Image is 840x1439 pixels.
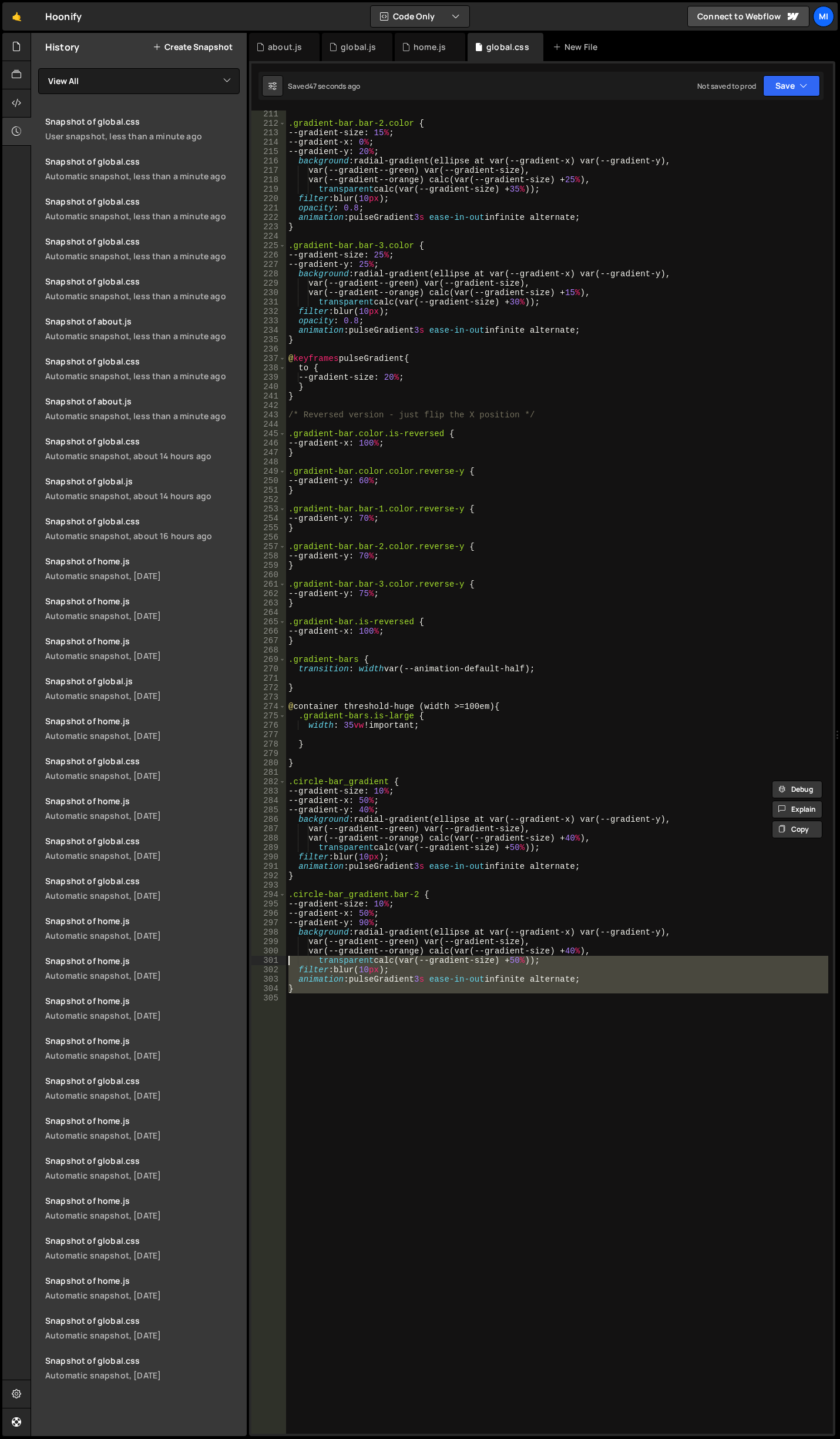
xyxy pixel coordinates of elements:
a: Snapshot of global.css Automatic snapshot, [DATE] [38,868,247,908]
div: 213 [251,128,286,138]
div: Snapshot of global.css [45,1155,240,1166]
div: Automatic snapshot, less than a minute ago [45,410,240,421]
div: Automatic snapshot, [DATE] [45,890,240,901]
div: 283 [251,787,286,796]
a: Snapshot of global.js Automatic snapshot, [DATE] [38,668,247,708]
div: 304 [251,984,286,993]
div: Snapshot of global.css [45,156,240,167]
div: Automatic snapshot, [DATE] [45,610,240,621]
div: 219 [251,185,286,194]
div: Not saved to prod [697,81,756,91]
div: 258 [251,551,286,561]
div: Snapshot of about.js [45,396,240,407]
div: 249 [251,467,286,476]
div: 247 [251,448,286,457]
div: Automatic snapshot, less than a minute ago [45,290,240,302]
div: 295 [251,899,286,909]
a: Snapshot of global.cssAutomatic snapshot, less than a minute ago [38,349,247,389]
div: Snapshot of global.css [45,835,240,846]
div: global.js [341,41,376,53]
a: Snapshot of global.cssAutomatic snapshot, less than a minute ago [38,269,247,309]
div: Snapshot of global.css [45,755,240,767]
div: 259 [251,561,286,570]
div: 273 [251,692,286,702]
div: 245 [251,429,286,439]
button: Create Snapshot [153,42,233,52]
a: Snapshot of global.css Automatic snapshot, [DATE] [38,1228,247,1268]
div: Automatic snapshot, [DATE] [45,1090,240,1101]
div: 290 [251,852,286,862]
div: 293 [251,881,286,890]
div: global.css [486,41,529,53]
div: Snapshot of about.js [45,316,240,327]
a: Snapshot of about.jsAutomatic snapshot, less than a minute ago [38,309,247,349]
div: 266 [251,627,286,636]
a: Snapshot of global.js Automatic snapshot, about 14 hours ago [38,468,247,508]
a: Snapshot of about.jsAutomatic snapshot, less than a minute ago [38,389,247,429]
div: 277 [251,730,286,739]
div: 246 [251,439,286,448]
div: 264 [251,608,286,617]
div: Automatic snapshot, about 14 hours ago [45,450,240,461]
div: 272 [251,683,286,692]
a: Snapshot of home.js Automatic snapshot, [DATE] [38,948,247,988]
div: 231 [251,297,286,307]
div: 271 [251,674,286,683]
div: Snapshot of global.css [45,116,240,127]
a: Snapshot of home.js Automatic snapshot, [DATE] [38,548,247,588]
a: Snapshot of global.css Automatic snapshot, [DATE] [38,1068,247,1108]
div: 238 [251,363,286,373]
div: Snapshot of global.css [45,356,240,367]
div: 221 [251,203,286,213]
div: Snapshot of global.css [45,276,240,287]
a: Snapshot of global.css Automatic snapshot, about 16 hours ago [38,508,247,548]
div: 242 [251,401,286,410]
a: Snapshot of home.js Automatic snapshot, [DATE] [38,588,247,628]
div: 257 [251,542,286,551]
div: 262 [251,589,286,598]
div: 287 [251,824,286,834]
div: 278 [251,739,286,749]
div: Automatic snapshot, [DATE] [45,1050,240,1061]
div: Snapshot of global.js [45,476,240,487]
div: Snapshot of home.js [45,1115,240,1126]
div: 224 [251,232,286,241]
a: Snapshot of home.js Automatic snapshot, [DATE] [38,788,247,828]
div: 291 [251,862,286,871]
div: Snapshot of home.js [45,915,240,926]
div: 47 seconds ago [309,81,360,91]
div: Snapshot of global.css [45,196,240,207]
div: Snapshot of global.css [45,436,240,447]
a: Snapshot of global.cssAutomatic snapshot, less than a minute ago [38,149,247,189]
div: Snapshot of home.js [45,1275,240,1286]
button: Save [763,75,820,96]
div: 301 [251,956,286,965]
div: 251 [251,486,286,495]
div: 265 [251,617,286,627]
div: Automatic snapshot, [DATE] [45,1370,240,1381]
div: 211 [251,109,286,119]
a: Snapshot of global.css Automatic snapshot, [DATE] [38,828,247,868]
div: 237 [251,354,286,363]
a: Connect to Webflow [687,6,809,27]
div: Snapshot of global.css [45,875,240,886]
div: 228 [251,269,286,279]
div: 236 [251,344,286,354]
div: 215 [251,147,286,156]
div: 297 [251,918,286,928]
div: 235 [251,335,286,344]
div: 244 [251,420,286,429]
div: 281 [251,768,286,777]
a: Snapshot of global.css Automatic snapshot, [DATE] [38,748,247,788]
div: Automatic snapshot, [DATE] [45,1250,240,1261]
div: 285 [251,805,286,815]
a: Mi [813,6,834,27]
div: 263 [251,598,286,608]
div: 223 [251,222,286,232]
div: 232 [251,307,286,316]
div: 300 [251,946,286,956]
div: Snapshot of home.js [45,995,240,1006]
div: about.js [268,41,302,53]
div: 270 [251,664,286,674]
div: 216 [251,156,286,166]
